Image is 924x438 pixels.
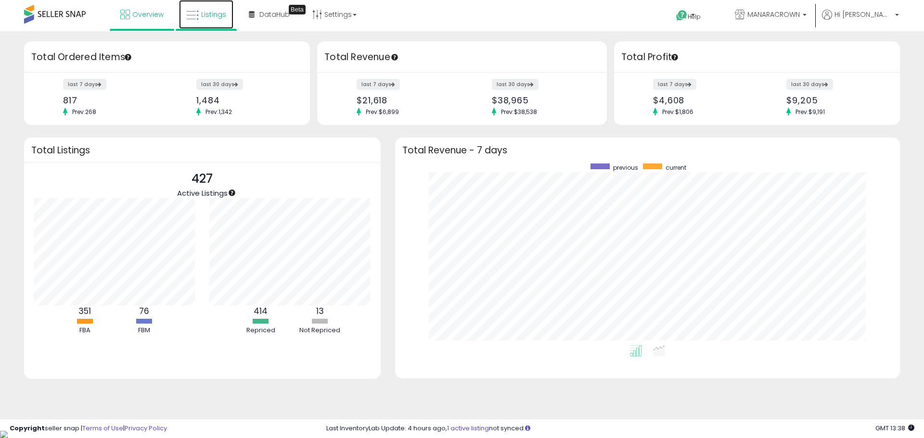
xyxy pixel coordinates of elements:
[688,13,701,21] span: Help
[668,2,719,31] a: Help
[402,147,893,154] h3: Total Revenue - 7 days
[670,53,679,62] div: Tooltip anchor
[875,424,914,433] span: 2025-08-12 13:38 GMT
[492,95,590,105] div: $38,965
[63,95,160,105] div: 817
[791,108,830,116] span: Prev: $9,191
[653,79,696,90] label: last 7 days
[289,5,306,14] div: Tooltip anchor
[196,79,243,90] label: last 30 days
[63,79,106,90] label: last 7 days
[31,147,373,154] h3: Total Listings
[357,95,455,105] div: $21,618
[132,10,164,19] span: Overview
[10,424,45,433] strong: Copyright
[254,305,268,317] b: 414
[324,50,600,64] h3: Total Revenue
[115,326,173,335] div: FBM
[78,305,91,317] b: 351
[357,79,400,90] label: last 7 days
[834,10,892,19] span: Hi [PERSON_NAME]
[196,95,293,105] div: 1,484
[447,424,489,433] a: 1 active listing
[31,50,303,64] h3: Total Ordered Items
[291,326,349,335] div: Not Repriced
[676,10,688,22] i: Get Help
[177,170,228,188] p: 427
[657,108,698,116] span: Prev: $1,806
[621,50,893,64] h3: Total Profit
[316,305,324,317] b: 13
[525,425,530,431] i: Click here to read more about un-synced listings.
[259,10,290,19] span: DataHub
[125,424,167,433] a: Privacy Policy
[786,95,883,105] div: $9,205
[496,108,542,116] span: Prev: $38,538
[201,108,237,116] span: Prev: 1,342
[82,424,123,433] a: Terms of Use
[666,163,686,172] span: current
[747,10,800,19] span: MANARACROWN
[613,163,638,172] span: previous
[201,10,226,19] span: Listings
[326,424,914,433] div: Last InventoryLab Update: 4 hours ago, not synced.
[139,305,149,317] b: 76
[232,326,290,335] div: Repriced
[390,53,399,62] div: Tooltip anchor
[228,188,236,197] div: Tooltip anchor
[56,326,114,335] div: FBA
[10,424,167,433] div: seller snap | |
[492,79,539,90] label: last 30 days
[124,53,132,62] div: Tooltip anchor
[177,188,228,198] span: Active Listings
[786,79,833,90] label: last 30 days
[361,108,404,116] span: Prev: $6,899
[653,95,750,105] div: $4,608
[67,108,101,116] span: Prev: 268
[822,10,899,31] a: Hi [PERSON_NAME]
